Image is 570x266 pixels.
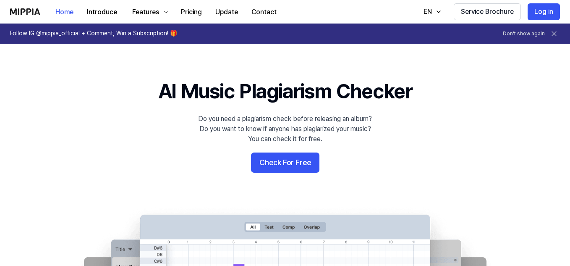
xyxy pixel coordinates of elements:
img: logo [10,8,40,15]
button: Update [209,4,245,21]
button: Contact [245,4,283,21]
div: Features [131,7,161,17]
div: Do you need a plagiarism check before releasing an album? Do you want to know if anyone has plagi... [198,114,372,144]
button: Home [49,4,80,21]
h1: AI Music Plagiarism Checker [158,77,412,105]
a: Update [209,0,245,24]
a: Home [49,0,80,24]
button: EN [415,3,447,20]
button: Don't show again [503,30,545,37]
button: Pricing [174,4,209,21]
button: Service Brochure [454,3,521,20]
div: EN [422,7,434,17]
h1: Follow IG @mippia_official + Comment, Win a Subscription! 🎁 [10,29,177,38]
button: Features [124,4,174,21]
button: Log in [528,3,560,20]
button: Introduce [80,4,124,21]
button: Check For Free [251,153,319,173]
